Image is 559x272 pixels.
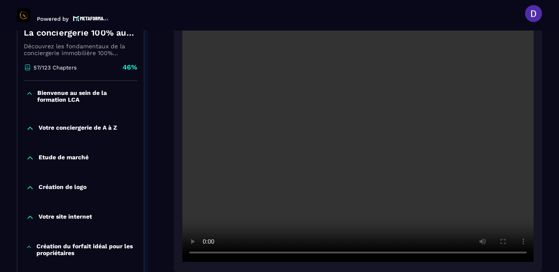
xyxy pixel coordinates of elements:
[24,27,137,39] h4: La conciergerie 100% automatisée
[24,43,137,56] p: Découvrez les fondamentaux de la conciergerie immobilière 100% automatisée. Cette formation est c...
[34,64,77,71] p: 57/123 Chapters
[39,124,117,133] p: Votre conciergerie de A à Z
[36,243,135,256] p: Création du forfait idéal pour les propriétaires
[39,213,92,222] p: Votre site internet
[73,15,109,22] img: logo
[17,8,31,22] img: logo-branding
[37,89,135,103] p: Bienvenue au sein de la formation LCA
[39,183,87,192] p: Création de logo
[123,63,137,72] p: 46%
[37,16,69,22] p: Powered by
[39,154,89,162] p: Etude de marché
